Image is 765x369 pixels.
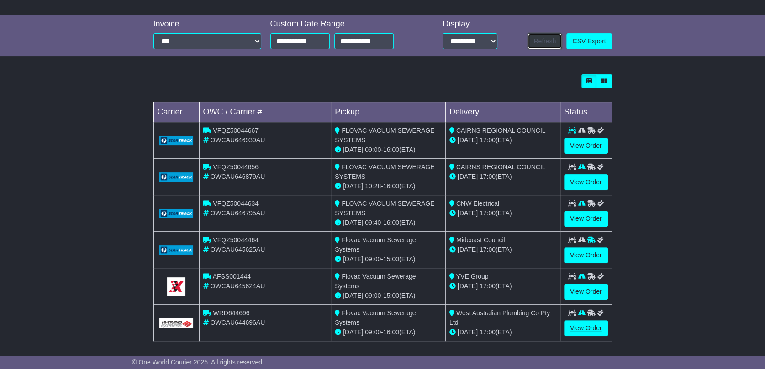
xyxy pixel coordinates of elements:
span: 09:00 [365,146,381,153]
span: CAIRNS REGIONAL COUNCIL [456,127,546,134]
div: (ETA) [449,281,556,291]
span: OWCAU645624AU [210,282,265,290]
img: GetCarrierServiceLogo [159,172,194,182]
td: Status [560,102,612,122]
td: Delivery [445,102,560,122]
span: [DATE] [458,328,478,336]
span: 17:00 [480,246,496,253]
span: [DATE] [458,209,478,217]
span: 17:00 [480,173,496,180]
div: Custom Date Range [270,19,417,29]
span: VFQZ50044667 [213,127,259,134]
div: Invoice [153,19,261,29]
span: 17:00 [480,328,496,336]
div: (ETA) [449,172,556,182]
span: © One World Courier 2025. All rights reserved. [132,359,264,366]
span: [DATE] [458,173,478,180]
div: - (ETA) [335,218,442,228]
span: OWCAU646795AU [210,209,265,217]
span: FLOVAC VACUUM SEWERAGE SYSTEMS [335,163,434,180]
img: GetCarrierServiceLogo [159,209,194,218]
span: 17:00 [480,136,496,144]
span: [DATE] [458,282,478,290]
span: WRD644696 [213,309,249,317]
span: Midcoast Council [456,236,505,244]
span: 16:00 [383,146,399,153]
span: West Australian Plumbing Co Pty Ltd [449,309,550,326]
a: View Order [564,174,608,190]
button: Refresh [528,33,562,49]
span: 09:00 [365,328,381,336]
span: Flovac Vacuum Sewerage Systems [335,273,416,290]
span: FLOVAC VACUUM SEWERAGE SYSTEMS [335,200,434,217]
span: 17:00 [480,282,496,290]
span: FLOVAC VACUUM SEWERAGE SYSTEMS [335,127,434,144]
span: 09:00 [365,292,381,299]
span: [DATE] [343,146,363,153]
a: View Order [564,320,608,336]
img: GetCarrierServiceLogo [167,277,185,296]
span: Flovac Vacuum Sewerage Systems [335,309,416,326]
span: 09:00 [365,255,381,263]
div: - (ETA) [335,145,442,155]
a: View Order [564,247,608,263]
span: 16:00 [383,328,399,336]
span: Flovac Vacuum Sewerage Systems [335,236,416,253]
div: (ETA) [449,208,556,218]
span: OWCAU646939AU [210,136,265,144]
img: GetCarrierServiceLogo [159,318,194,328]
td: OWC / Carrier # [199,102,331,122]
span: 17:00 [480,209,496,217]
div: Display [443,19,497,29]
span: OWCAU645625AU [210,246,265,253]
div: (ETA) [449,135,556,145]
span: [DATE] [343,292,363,299]
span: 09:40 [365,219,381,226]
span: 10:28 [365,182,381,190]
div: - (ETA) [335,255,442,264]
div: - (ETA) [335,327,442,337]
td: Carrier [153,102,199,122]
span: 15:00 [383,292,399,299]
span: [DATE] [343,219,363,226]
span: [DATE] [343,255,363,263]
span: AFSS001444 [213,273,251,280]
a: View Order [564,284,608,300]
span: YVE Group [456,273,489,280]
span: 15:00 [383,255,399,263]
a: View Order [564,138,608,154]
span: VFQZ50044464 [213,236,259,244]
span: CNW Electrical [456,200,499,207]
span: VFQZ50044656 [213,163,259,171]
td: Pickup [331,102,446,122]
div: (ETA) [449,327,556,337]
img: GetCarrierServiceLogo [159,245,194,255]
span: 16:00 [383,219,399,226]
div: (ETA) [449,245,556,255]
a: CSV Export [566,33,612,49]
a: View Order [564,211,608,227]
span: OWCAU644696AU [210,319,265,326]
span: [DATE] [343,328,363,336]
span: VFQZ50044634 [213,200,259,207]
span: OWCAU646879AU [210,173,265,180]
span: CAIRNS REGIONAL COUNCIL [456,163,546,171]
span: [DATE] [458,246,478,253]
span: [DATE] [458,136,478,144]
span: [DATE] [343,182,363,190]
img: GetCarrierServiceLogo [159,136,194,145]
div: - (ETA) [335,291,442,301]
span: 16:00 [383,182,399,190]
div: - (ETA) [335,182,442,191]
